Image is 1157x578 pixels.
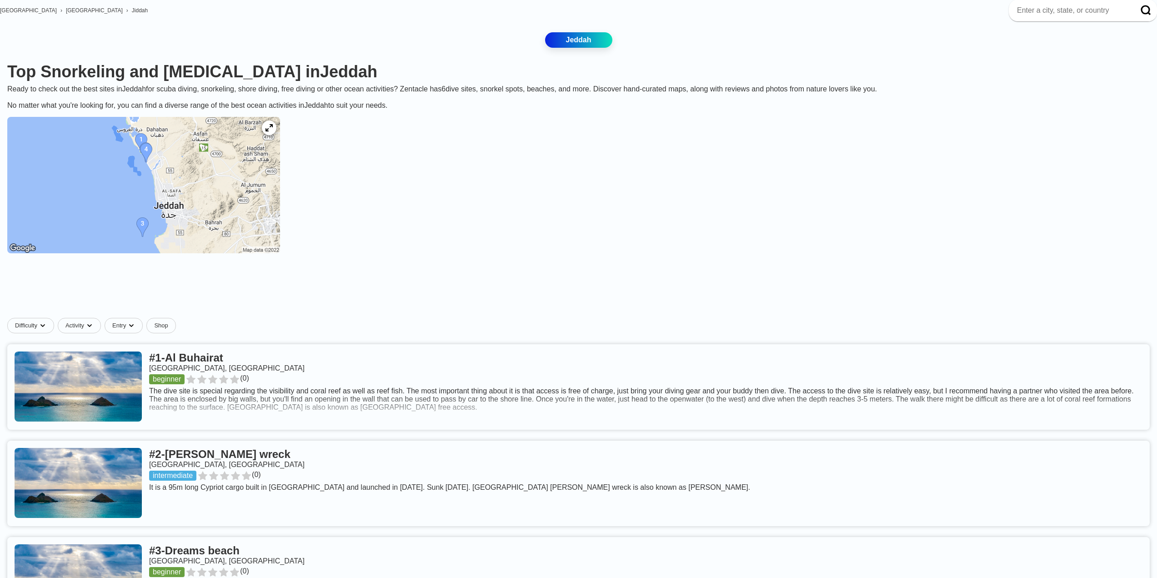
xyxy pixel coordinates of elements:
h1: Top Snorkeling and [MEDICAL_DATA] in Jeddah [7,62,1150,81]
a: Shop [146,318,175,333]
span: Activity [65,322,84,329]
a: [GEOGRAPHIC_DATA] [66,7,123,14]
input: Enter a city, state, or country [1016,6,1128,15]
a: Jiddah [132,7,148,14]
span: Entry [112,322,126,329]
a: Jeddah [545,32,612,48]
button: Activitydropdown caret [58,318,105,333]
img: dropdown caret [39,322,46,329]
span: › [126,7,128,14]
img: dropdown caret [86,322,93,329]
span: Difficulty [15,322,37,329]
span: › [60,7,62,14]
button: Entrydropdown caret [105,318,146,333]
img: dropdown caret [128,322,135,329]
button: Difficultydropdown caret [7,318,58,333]
img: Jeddah dive site map [7,117,280,253]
